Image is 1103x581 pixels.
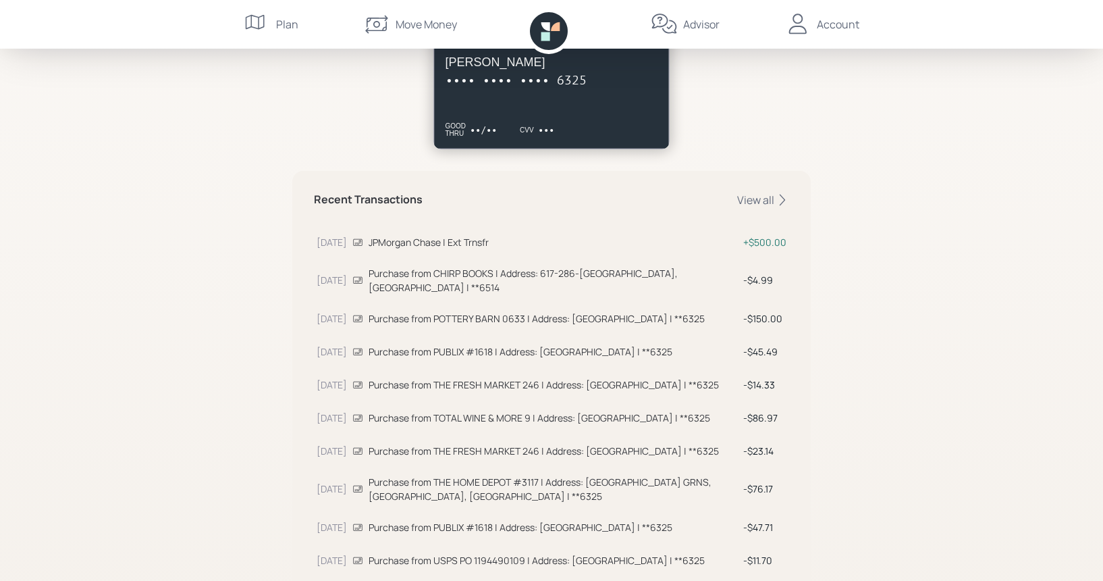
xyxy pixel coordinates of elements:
div: [DATE] [317,444,347,458]
div: Purchase from TOTAL WINE & MORE 9 | Address: [GEOGRAPHIC_DATA] | **6325 [369,411,738,425]
div: [DATE] [317,411,347,425]
div: $11.70 [743,553,786,567]
div: $86.97 [743,411,786,425]
div: [DATE] [317,520,347,534]
div: Purchase from THE FRESH MARKET 246 | Address: [GEOGRAPHIC_DATA] | **6325 [369,444,738,458]
div: [DATE] [317,235,347,249]
div: Purchase from POTTERY BARN 0633 | Address: [GEOGRAPHIC_DATA] | **6325 [369,311,738,326]
div: [DATE] [317,345,347,359]
div: $47.71 [743,520,786,534]
div: JPMorgan Chase | Ext Trnsfr [369,235,738,249]
div: $14.33 [743,378,786,392]
div: Advisor [683,16,720,32]
div: $45.49 [743,345,786,359]
div: Purchase from PUBLIX #1618 | Address: [GEOGRAPHIC_DATA] | **6325 [369,520,738,534]
div: [DATE] [317,273,347,287]
div: [DATE] [317,553,347,567]
div: Purchase from THE FRESH MARKET 246 | Address: [GEOGRAPHIC_DATA] | **6325 [369,378,738,392]
div: $150.00 [743,311,786,326]
div: $76.17 [743,482,786,496]
div: [DATE] [317,378,347,392]
div: $23.14 [743,444,786,458]
div: Purchase from CHIRP BOOKS | Address: 617-286-[GEOGRAPHIC_DATA], [GEOGRAPHIC_DATA] | **6514 [369,266,738,295]
div: View all [737,193,789,207]
h5: Recent Transactions [314,193,423,206]
div: Account [817,16,859,32]
div: Purchase from USPS PO 1194490109 | Address: [GEOGRAPHIC_DATA] | **6325 [369,553,738,567]
div: Purchase from THE HOME DEPOT #3117 | Address: [GEOGRAPHIC_DATA] GRNS, [GEOGRAPHIC_DATA], [GEOGRAP... [369,475,738,503]
div: Move Money [396,16,457,32]
div: Plan [276,16,298,32]
div: [DATE] [317,482,347,496]
div: Purchase from PUBLIX #1618 | Address: [GEOGRAPHIC_DATA] | **6325 [369,345,738,359]
div: $4.99 [743,273,786,287]
div: $500.00 [743,235,786,249]
div: [DATE] [317,311,347,326]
